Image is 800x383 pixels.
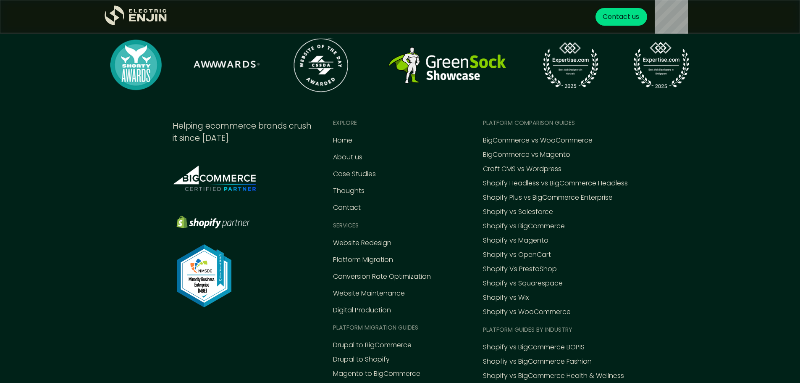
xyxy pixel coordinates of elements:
a: Conversion Rate Optimization [333,272,431,282]
a: Shopify vs Squarespace [483,278,563,288]
a: Shopify Headless vs BigCommerce Headless [483,178,628,188]
a: Shopify vs Magento [483,235,548,246]
a: Case Studies [333,169,376,179]
a: Shopify vs BigCommerce BOPIS [483,342,585,352]
a: home [105,5,168,29]
a: Website Maintenance [333,288,405,298]
div: Services [333,221,359,230]
a: Contact us [595,8,647,26]
div: Contact us [603,12,639,22]
div: Platform comparison Guides [483,119,575,127]
div: Platform MIGRATION Guides [333,323,418,332]
a: Shopify vs BigCommerce Health & Wellness [483,371,624,381]
a: Shopfiy vs BigCommerce Fashion [483,357,592,367]
a: Shopify vs WooCommerce [483,307,571,317]
a: Shopify vs Wix [483,293,529,303]
a: About us [333,152,362,162]
a: Contact [333,203,361,213]
a: Craft CMS vs Wordpress [483,164,561,174]
a: Shopify Plus vs BigCommerce Enterprise [483,193,613,203]
a: Home [333,135,352,145]
a: Thoughts [333,186,365,196]
a: Digital Production [333,305,391,315]
a: Shopify vs BigCommerce [483,221,565,231]
div: Helping ecommerce brands crush it since [DATE]. [173,120,313,145]
a: Shopify vs OpenCart [483,250,551,260]
a: Website Redesign [333,238,391,248]
a: Platform Migration [333,255,393,265]
a: BigCommerce vs Magento [483,150,570,160]
a: Drupal to BigCommerce [333,340,412,350]
div: EXPLORE [333,119,357,127]
a: BigCommerce vs WooCommerce [483,135,593,145]
a: Drupal to Shopify [333,354,390,365]
a: Shopify vs Salesforce [483,207,553,217]
a: Shopify Vs PrestaShop [483,264,557,274]
div: Platform guides by industry [483,325,572,334]
a: Magento to BigCommerce [333,369,420,379]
